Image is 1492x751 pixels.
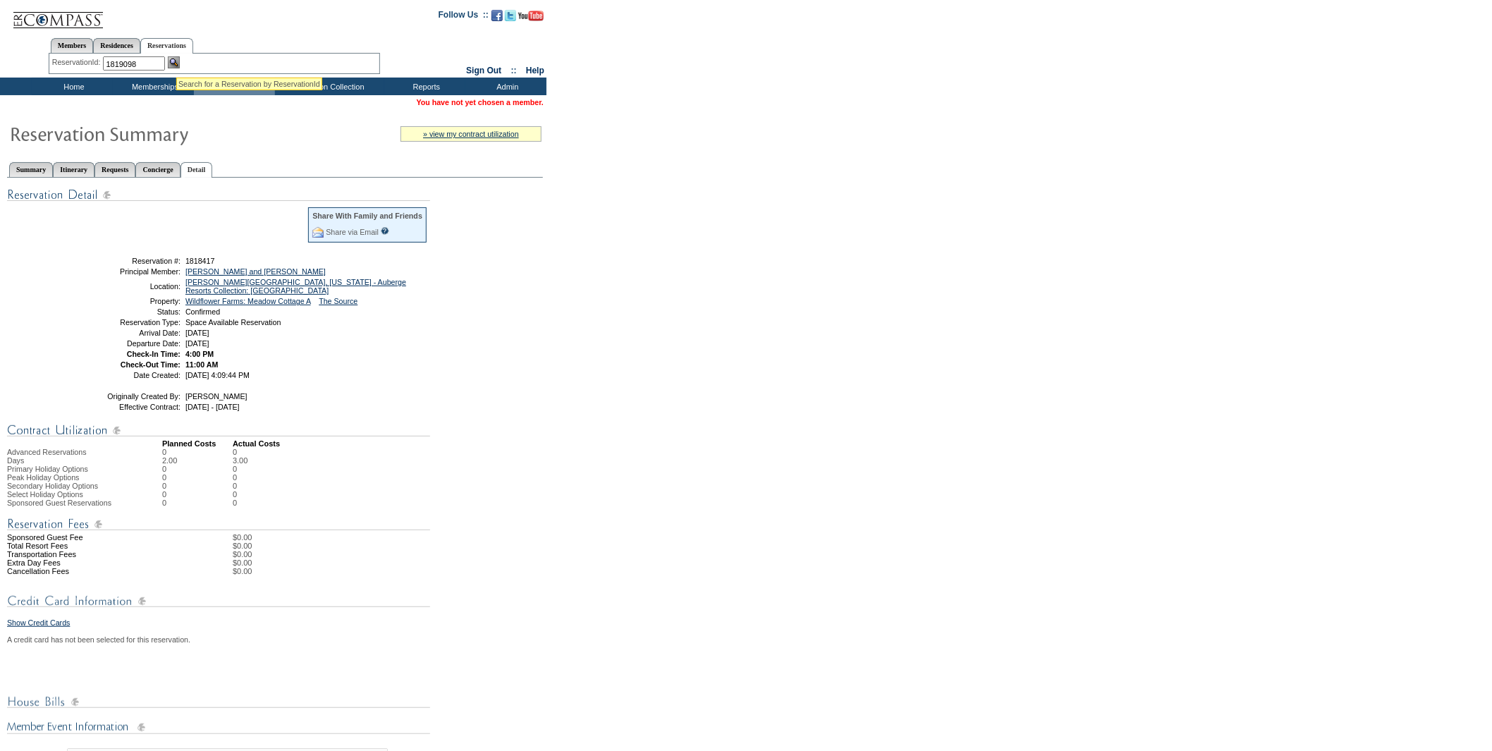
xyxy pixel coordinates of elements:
a: Detail [181,162,213,178]
span: Advanced Reservations [7,448,87,456]
td: $0.00 [233,567,543,575]
td: Vacation Collection [275,78,384,95]
td: 0 [233,482,247,490]
strong: Check-Out Time: [121,360,181,369]
td: Departure Date: [80,339,181,348]
strong: Check-In Time: [127,350,181,358]
img: Member Event [7,719,430,737]
span: 11:00 AM [185,360,218,369]
img: House Bills [7,693,430,711]
a: Follow us on Twitter [505,14,516,23]
a: Reservations [140,38,193,54]
span: 4:00 PM [185,350,214,358]
input: What is this? [381,227,389,235]
td: Memberships [113,78,194,95]
a: [PERSON_NAME][GEOGRAPHIC_DATA], [US_STATE] - Auberge Resorts Collection: [GEOGRAPHIC_DATA] [185,278,406,295]
a: » view my contract utilization [423,130,519,138]
td: 0 [162,465,233,473]
a: Share via Email [326,228,379,236]
span: Peak Holiday Options [7,473,79,482]
img: Subscribe to our YouTube Channel [518,11,544,21]
span: Space Available Reservation [185,318,281,326]
td: 0 [233,473,247,482]
span: :: [511,66,517,75]
span: Sponsored Guest Reservations [7,499,111,507]
span: Confirmed [185,307,220,316]
a: Show Credit Cards [7,618,70,627]
td: Admin [465,78,546,95]
a: Residences [93,38,140,53]
td: Sponsored Guest Fee [7,533,162,542]
td: Extra Day Fees [7,558,162,567]
td: 0 [233,499,247,507]
td: Reservation #: [80,257,181,265]
span: Days [7,456,24,465]
img: Credit Card Information [7,592,430,610]
td: $0.00 [233,558,543,567]
td: 0 [162,482,233,490]
td: Reports [384,78,465,95]
div: Search for a Reservation by ReservationId [178,80,320,88]
td: Originally Created By: [80,392,181,401]
img: Reservation Fees [7,515,430,533]
td: Arrival Date: [80,329,181,337]
td: Status: [80,307,181,316]
td: Transportation Fees [7,550,162,558]
a: Wildflower Farms: Meadow Cottage A [185,297,311,305]
a: Become our fan on Facebook [491,14,503,23]
a: Summary [9,162,53,177]
a: Subscribe to our YouTube Channel [518,14,544,23]
div: Share With Family and Friends [312,212,422,220]
span: Select Holiday Options [7,490,83,499]
td: Actual Costs [233,439,543,448]
td: $0.00 [233,533,543,542]
img: Reservation Detail [7,186,430,204]
td: 0 [233,448,247,456]
span: [DATE] [185,339,209,348]
span: [DATE] 4:09:44 PM [185,371,250,379]
a: The Source [319,297,357,305]
div: A credit card has not been selected for this reservation. [7,635,543,644]
a: Itinerary [53,162,94,177]
a: Members [51,38,94,53]
a: [PERSON_NAME] and [PERSON_NAME] [185,267,326,276]
span: [DATE] [185,329,209,337]
td: 0 [233,490,247,499]
a: Requests [94,162,135,177]
td: Property: [80,297,181,305]
td: 0 [162,490,233,499]
td: 0 [162,473,233,482]
td: Planned Costs [162,439,233,448]
td: 2.00 [162,456,233,465]
td: 0 [162,448,233,456]
td: Reservation Type: [80,318,181,326]
td: 0 [233,465,247,473]
td: Location: [80,278,181,295]
img: Contract Utilization [7,422,430,439]
td: Principal Member: [80,267,181,276]
img: Reservation Search [168,56,180,68]
a: Help [526,66,544,75]
span: [DATE] - [DATE] [185,403,240,411]
td: Effective Contract: [80,403,181,411]
span: [PERSON_NAME] [185,392,247,401]
td: Follow Us :: [439,8,489,25]
td: Total Resort Fees [7,542,162,550]
div: ReservationId: [52,56,104,68]
img: Follow us on Twitter [505,10,516,21]
a: Sign Out [466,66,501,75]
td: Date Created: [80,371,181,379]
img: Become our fan on Facebook [491,10,503,21]
td: $0.00 [233,542,543,550]
a: Concierge [135,162,180,177]
td: 3.00 [233,456,247,465]
td: Cancellation Fees [7,567,162,575]
img: Reservaton Summary [9,119,291,147]
td: $0.00 [233,550,543,558]
span: 1818417 [185,257,215,265]
span: Primary Holiday Options [7,465,88,473]
span: You have not yet chosen a member. [417,98,544,106]
td: Home [32,78,113,95]
td: 0 [162,499,233,507]
span: Secondary Holiday Options [7,482,98,490]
